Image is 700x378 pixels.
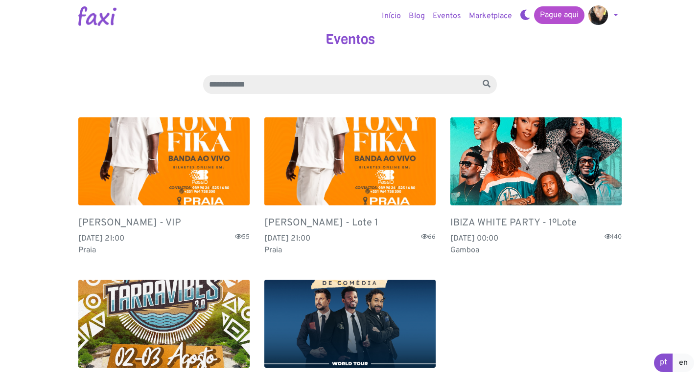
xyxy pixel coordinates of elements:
[450,233,622,245] p: [DATE] 00:00
[450,117,622,256] a: IBIZA WHITE PARTY - 1ºLote [DATE] 00:00 140 Gamboa
[78,233,250,245] p: [DATE] 21:00
[654,354,673,372] a: pt
[78,217,250,229] h5: [PERSON_NAME] - VIP
[264,217,436,229] h5: [PERSON_NAME] - Lote 1
[78,117,250,256] a: [PERSON_NAME] - VIP [DATE] 21:00 55 Praia
[450,245,622,256] p: Gamboa
[465,6,516,26] a: Marketplace
[264,245,436,256] p: Praia
[378,6,405,26] a: Início
[450,217,622,229] h5: IBIZA WHITE PARTY - 1ºLote
[534,6,584,24] a: Pague aqui
[235,233,250,242] span: 55
[78,31,622,48] h3: Eventos
[421,233,436,242] span: 66
[429,6,465,26] a: Eventos
[405,6,429,26] a: Blog
[264,117,436,256] a: [PERSON_NAME] - Lote 1 [DATE] 21:00 66 Praia
[605,233,622,242] span: 140
[78,245,250,256] p: Praia
[673,354,694,372] a: en
[78,6,117,26] img: Logotipo Faxi Online
[264,233,436,245] p: [DATE] 21:00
